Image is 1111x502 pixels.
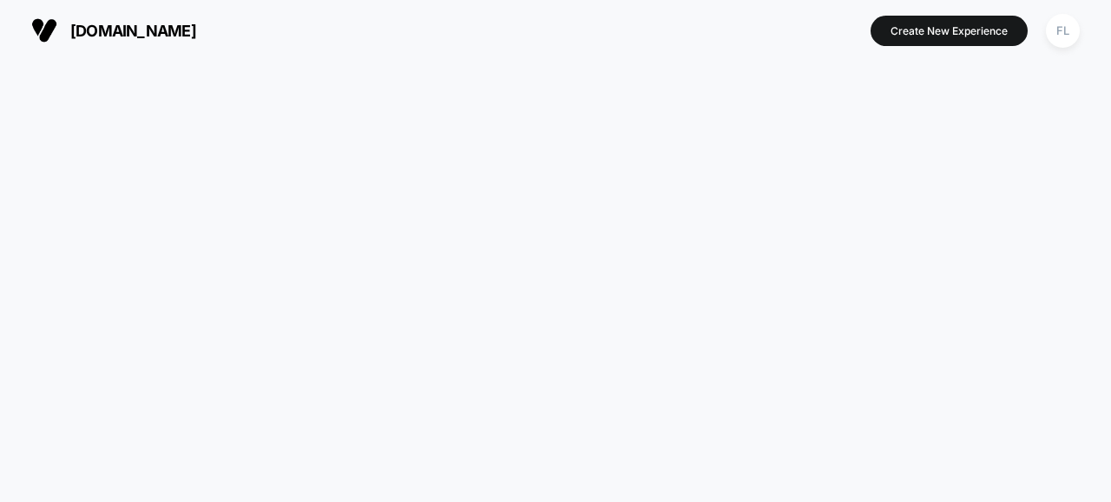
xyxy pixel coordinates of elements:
button: FL [1041,13,1085,49]
span: [DOMAIN_NAME] [70,22,196,40]
div: FL [1046,14,1080,48]
button: Create New Experience [871,16,1028,46]
img: Visually logo [31,17,57,43]
button: [DOMAIN_NAME] [26,17,201,44]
